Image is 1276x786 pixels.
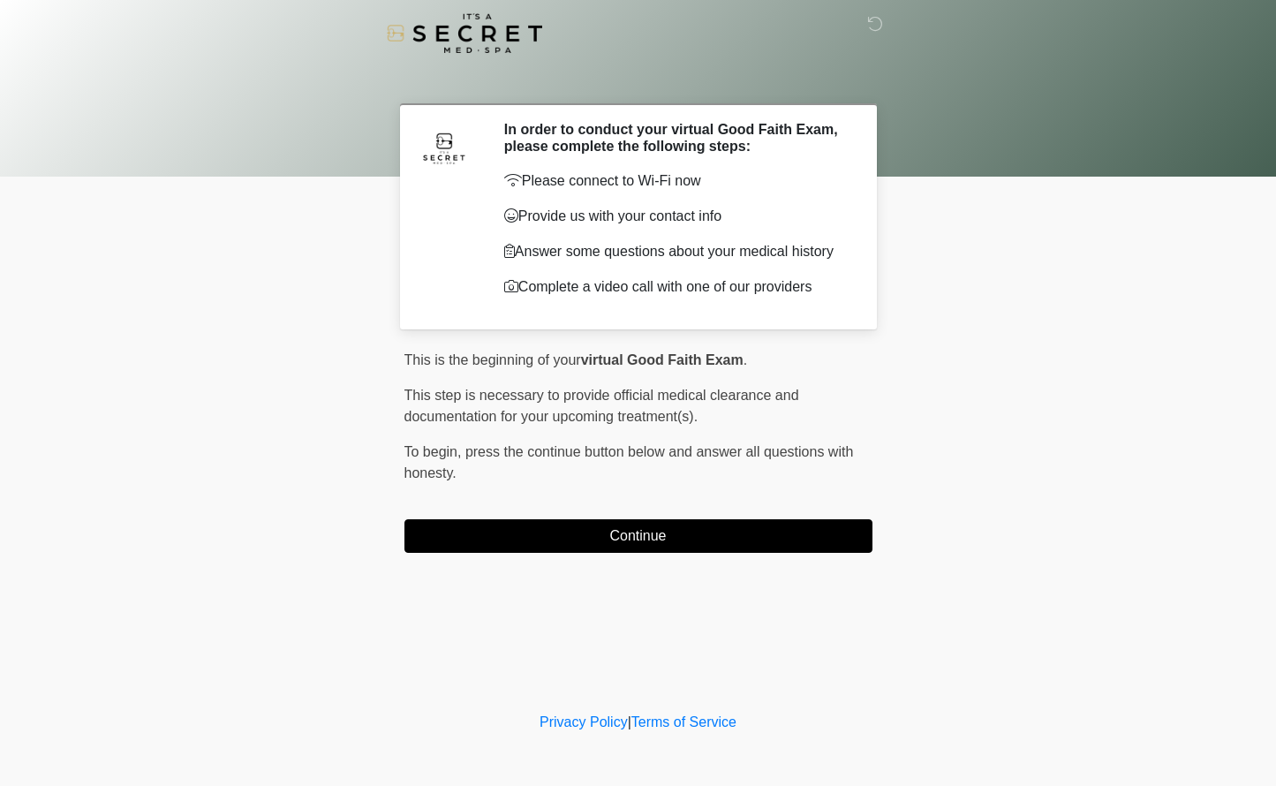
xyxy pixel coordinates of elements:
[391,64,886,96] h1: ‎ ‎
[628,714,631,729] a: |
[387,13,542,53] img: It's A Secret Med Spa Logo
[504,276,846,298] p: Complete a video call with one of our providers
[418,121,471,174] img: Agent Avatar
[504,170,846,192] p: Please connect to Wi-Fi now
[504,241,846,262] p: Answer some questions about your medical history
[404,352,581,367] span: This is the beginning of your
[504,206,846,227] p: Provide us with your contact info
[404,444,465,459] span: To begin,
[404,519,872,553] button: Continue
[631,714,736,729] a: Terms of Service
[404,444,854,480] span: press the continue button below and answer all questions with honesty.
[504,121,846,155] h2: In order to conduct your virtual Good Faith Exam, please complete the following steps:
[581,352,744,367] strong: virtual Good Faith Exam
[744,352,747,367] span: .
[540,714,628,729] a: Privacy Policy
[404,388,799,424] span: This step is necessary to provide official medical clearance and documentation for your upcoming ...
